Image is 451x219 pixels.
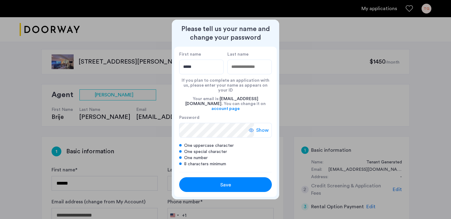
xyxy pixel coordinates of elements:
a: account page [211,106,240,111]
h2: Please tell us your name and change your password [174,25,277,42]
div: Your email is: . You can change it on [179,93,272,115]
button: button [179,177,272,192]
label: Last name [227,52,272,57]
span: Show [256,127,269,134]
span: [EMAIL_ADDRESS][DOMAIN_NAME] [185,97,258,106]
div: If you plan to complete an application with us, please enter your name as appears on your ID [179,74,272,93]
div: One number [179,155,272,161]
div: One special character [179,149,272,155]
div: One uppercase character [179,143,272,149]
span: Save [220,181,231,189]
div: 8 characters minimum [179,161,272,167]
label: Password [179,115,254,120]
label: First name [179,52,224,57]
